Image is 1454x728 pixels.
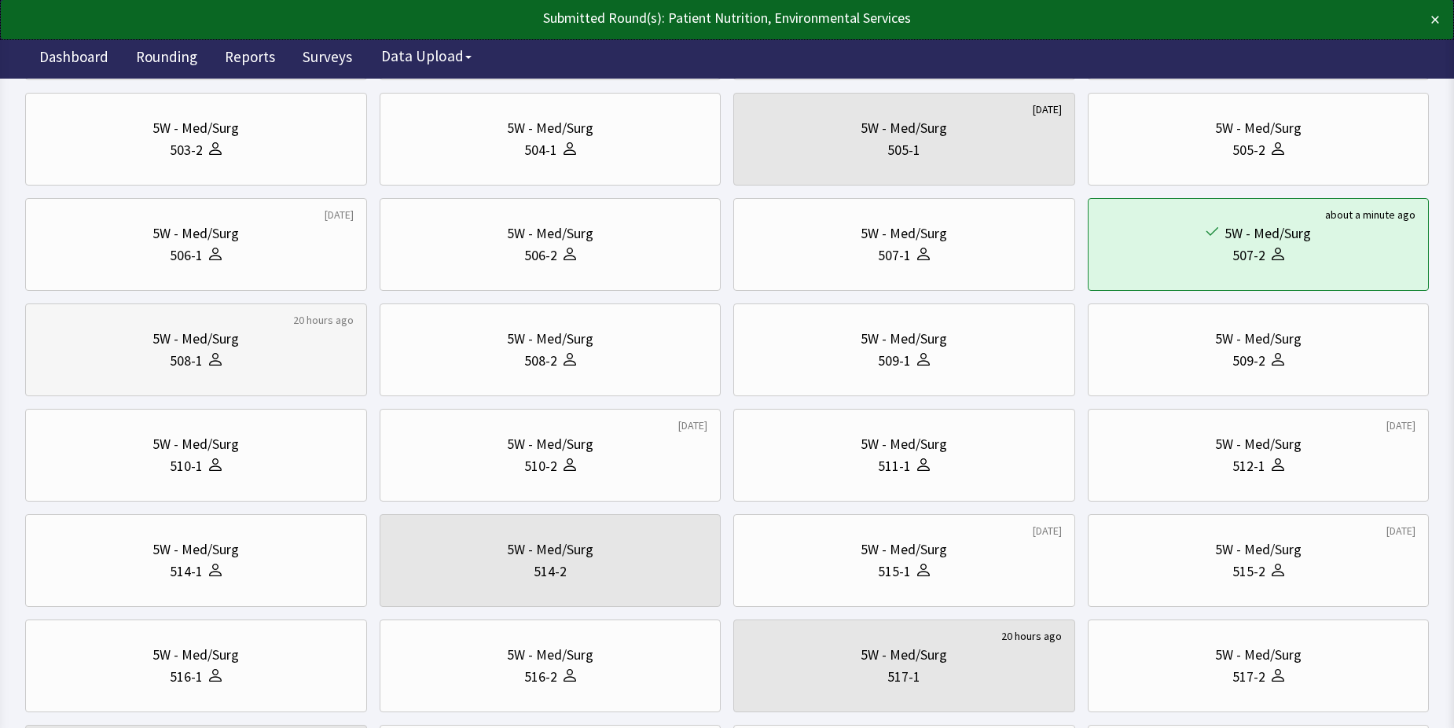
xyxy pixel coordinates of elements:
[1225,222,1311,245] div: 5W - Med/Surg
[1232,139,1265,161] div: 505-2
[1430,7,1440,32] button: ×
[678,417,707,433] div: [DATE]
[170,245,203,267] div: 506-1
[1215,644,1302,666] div: 5W - Med/Surg
[1386,417,1415,433] div: [DATE]
[1001,628,1062,644] div: 20 hours ago
[861,433,947,455] div: 5W - Med/Surg
[861,328,947,350] div: 5W - Med/Surg
[170,350,203,372] div: 508-1
[861,644,947,666] div: 5W - Med/Surg
[1215,328,1302,350] div: 5W - Med/Surg
[170,666,203,688] div: 516-1
[1232,455,1265,477] div: 512-1
[170,455,203,477] div: 510-1
[325,207,354,222] div: [DATE]
[124,39,209,79] a: Rounding
[152,644,239,666] div: 5W - Med/Surg
[878,350,911,372] div: 509-1
[170,139,203,161] div: 503-2
[878,561,911,583] div: 515-1
[170,561,203,583] div: 514-1
[878,245,911,267] div: 507-1
[152,539,239,561] div: 5W - Med/Surg
[1215,117,1302,139] div: 5W - Med/Surg
[152,433,239,455] div: 5W - Med/Surg
[152,328,239,350] div: 5W - Med/Surg
[1033,101,1062,117] div: [DATE]
[861,539,947,561] div: 5W - Med/Surg
[28,39,120,79] a: Dashboard
[1215,539,1302,561] div: 5W - Med/Surg
[507,117,593,139] div: 5W - Med/Surg
[861,222,947,245] div: 5W - Med/Surg
[213,39,287,79] a: Reports
[1232,350,1265,372] div: 509-2
[1215,433,1302,455] div: 5W - Med/Surg
[507,222,593,245] div: 5W - Med/Surg
[1232,245,1265,267] div: 507-2
[152,222,239,245] div: 5W - Med/Surg
[1232,666,1265,688] div: 517-2
[1325,207,1415,222] div: about a minute ago
[524,139,557,161] div: 504-1
[507,644,593,666] div: 5W - Med/Surg
[524,350,557,372] div: 508-2
[1232,561,1265,583] div: 515-2
[152,117,239,139] div: 5W - Med/Surg
[887,666,920,688] div: 517-1
[507,539,593,561] div: 5W - Med/Surg
[372,42,481,71] button: Data Upload
[524,666,557,688] div: 516-2
[887,139,920,161] div: 505-1
[524,245,557,267] div: 506-2
[878,455,911,477] div: 511-1
[1033,523,1062,539] div: [DATE]
[507,328,593,350] div: 5W - Med/Surg
[507,433,593,455] div: 5W - Med/Surg
[1386,523,1415,539] div: [DATE]
[14,7,1298,29] div: Submitted Round(s): Patient Nutrition, Environmental Services
[534,561,567,583] div: 514-2
[861,117,947,139] div: 5W - Med/Surg
[293,312,354,328] div: 20 hours ago
[291,39,364,79] a: Surveys
[524,455,557,477] div: 510-2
